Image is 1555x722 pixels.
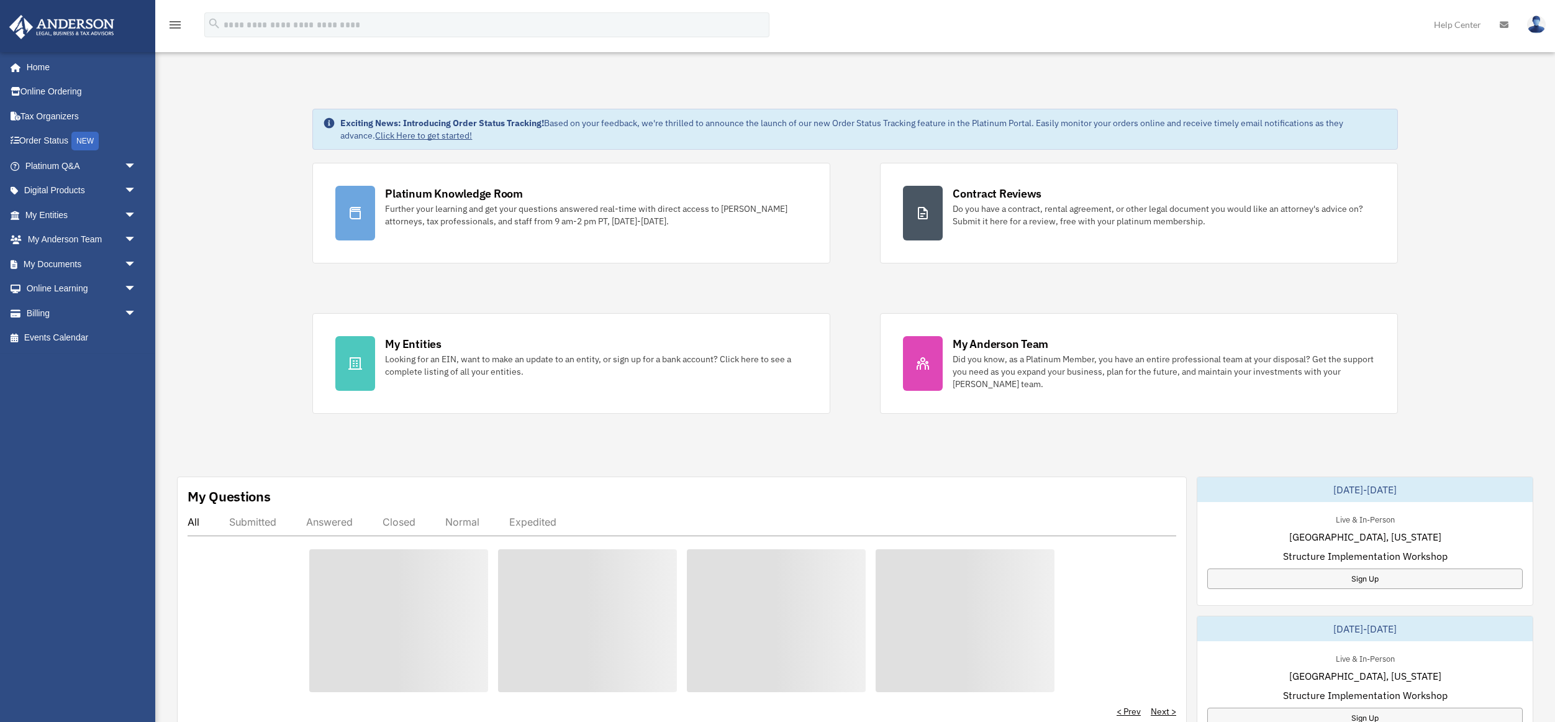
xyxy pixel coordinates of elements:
[340,117,1387,142] div: Based on your feedback, we're thrilled to announce the launch of our new Order Status Tracking fe...
[1527,16,1546,34] img: User Pic
[1283,549,1448,564] span: Structure Implementation Workshop
[312,313,830,414] a: My Entities Looking for an EIN, want to make an update to an entity, or sign up for a bank accoun...
[375,130,472,141] a: Click Here to get started!
[6,15,118,39] img: Anderson Advisors Platinum Portal
[306,516,353,528] div: Answered
[188,516,199,528] div: All
[1326,651,1405,664] div: Live & In-Person
[124,153,149,179] span: arrow_drop_down
[385,353,807,378] div: Looking for an EIN, want to make an update to an entity, or sign up for a bank account? Click her...
[188,487,271,506] div: My Questions
[9,326,155,350] a: Events Calendar
[509,516,556,528] div: Expedited
[385,186,523,201] div: Platinum Knowledge Room
[1207,569,1523,589] a: Sign Up
[1289,669,1441,683] span: [GEOGRAPHIC_DATA], [US_STATE]
[9,178,155,203] a: Digital Productsarrow_drop_down
[9,276,155,301] a: Online Learningarrow_drop_down
[445,516,479,528] div: Normal
[9,129,155,154] a: Order StatusNEW
[1326,512,1405,525] div: Live & In-Person
[1151,705,1176,718] a: Next >
[9,80,155,104] a: Online Ordering
[312,163,830,263] a: Platinum Knowledge Room Further your learning and get your questions answered real-time with dire...
[1197,477,1533,502] div: [DATE]-[DATE]
[1283,688,1448,703] span: Structure Implementation Workshop
[880,313,1398,414] a: My Anderson Team Did you know, as a Platinum Member, you have an entire professional team at your...
[9,252,155,276] a: My Documentsarrow_drop_down
[953,186,1041,201] div: Contract Reviews
[71,132,99,150] div: NEW
[385,203,807,227] div: Further your learning and get your questions answered real-time with direct access to [PERSON_NAM...
[383,516,415,528] div: Closed
[953,353,1375,390] div: Did you know, as a Platinum Member, you have an entire professional team at your disposal? Get th...
[9,104,155,129] a: Tax Organizers
[229,516,276,528] div: Submitted
[953,336,1048,352] div: My Anderson Team
[124,252,149,277] span: arrow_drop_down
[385,336,441,352] div: My Entities
[1289,529,1441,544] span: [GEOGRAPHIC_DATA], [US_STATE]
[953,203,1375,227] div: Do you have a contract, rental agreement, or other legal document you would like an attorney's ad...
[9,227,155,252] a: My Anderson Teamarrow_drop_down
[1197,616,1533,641] div: [DATE]-[DATE]
[124,276,149,302] span: arrow_drop_down
[9,301,155,326] a: Billingarrow_drop_down
[124,227,149,253] span: arrow_drop_down
[340,117,544,129] strong: Exciting News: Introducing Order Status Tracking!
[1117,705,1141,718] a: < Prev
[124,203,149,228] span: arrow_drop_down
[124,301,149,326] span: arrow_drop_down
[168,17,183,32] i: menu
[9,203,155,227] a: My Entitiesarrow_drop_down
[207,17,221,30] i: search
[124,178,149,204] span: arrow_drop_down
[9,153,155,178] a: Platinum Q&Aarrow_drop_down
[9,55,149,80] a: Home
[880,163,1398,263] a: Contract Reviews Do you have a contract, rental agreement, or other legal document you would like...
[168,22,183,32] a: menu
